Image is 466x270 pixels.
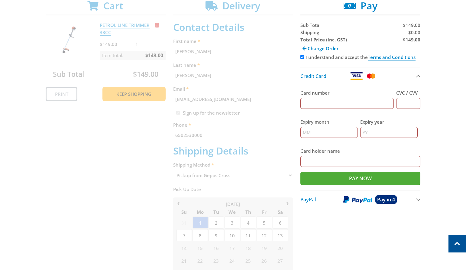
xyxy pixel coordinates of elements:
label: Expiry year [360,118,418,125]
input: Please accept the terms and conditions. [300,55,304,59]
label: CVC / CVV [396,89,420,96]
span: Shipping [300,29,319,35]
span: $149.00 [403,22,420,28]
button: Credit Card [300,67,420,85]
input: MM [300,127,358,138]
label: Card number [300,89,394,96]
span: Credit Card [300,73,326,80]
label: Card holder name [300,147,420,155]
input: YY [360,127,418,138]
img: Visa [350,72,363,80]
a: Terms and Conditions [368,54,416,60]
button: PayPal Pay in 4 [300,190,420,209]
label: Expiry month [300,118,358,125]
span: $0.00 [408,29,420,35]
span: PayPal [300,196,316,203]
label: I understand and accept the [306,54,416,60]
a: Change Order [300,43,341,54]
span: Sub Total [300,22,321,28]
img: Mastercard [366,72,376,80]
strong: Total Price (inc. GST) [300,37,347,43]
input: Pay Now [300,172,420,185]
span: Pay in 4 [377,196,395,203]
strong: $149.00 [403,37,420,43]
span: Change Order [308,45,338,51]
img: PayPal [343,196,372,203]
